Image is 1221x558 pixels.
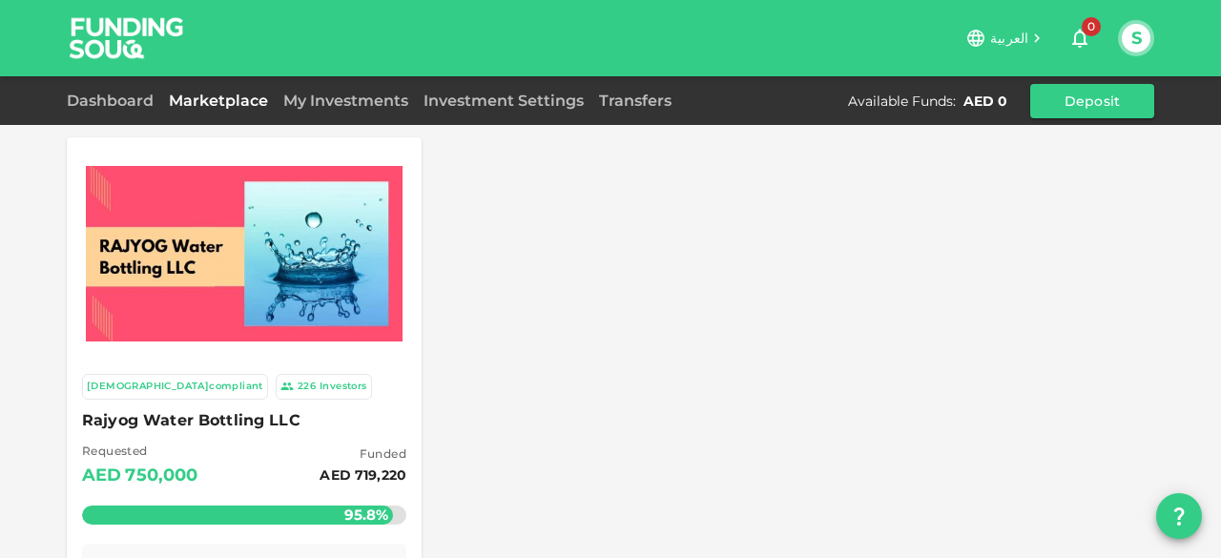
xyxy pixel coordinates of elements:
[320,379,367,395] div: Investors
[1082,17,1101,36] span: 0
[1122,24,1150,52] button: S
[320,444,406,464] span: Funded
[67,92,161,110] a: Dashboard
[82,407,406,434] span: Rajyog Water Bottling LLC
[1030,84,1154,118] button: Deposit
[276,92,416,110] a: My Investments
[1156,493,1202,539] button: question
[990,30,1028,47] span: العربية
[416,92,591,110] a: Investment Settings
[1061,19,1099,57] button: 0
[87,379,263,395] div: [DEMOGRAPHIC_DATA]compliant
[161,92,276,110] a: Marketplace
[82,442,198,461] span: Requested
[848,92,956,111] div: Available Funds :
[86,166,403,341] img: Marketplace Logo
[298,379,316,395] div: 226
[963,92,1007,111] div: AED 0
[591,92,679,110] a: Transfers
